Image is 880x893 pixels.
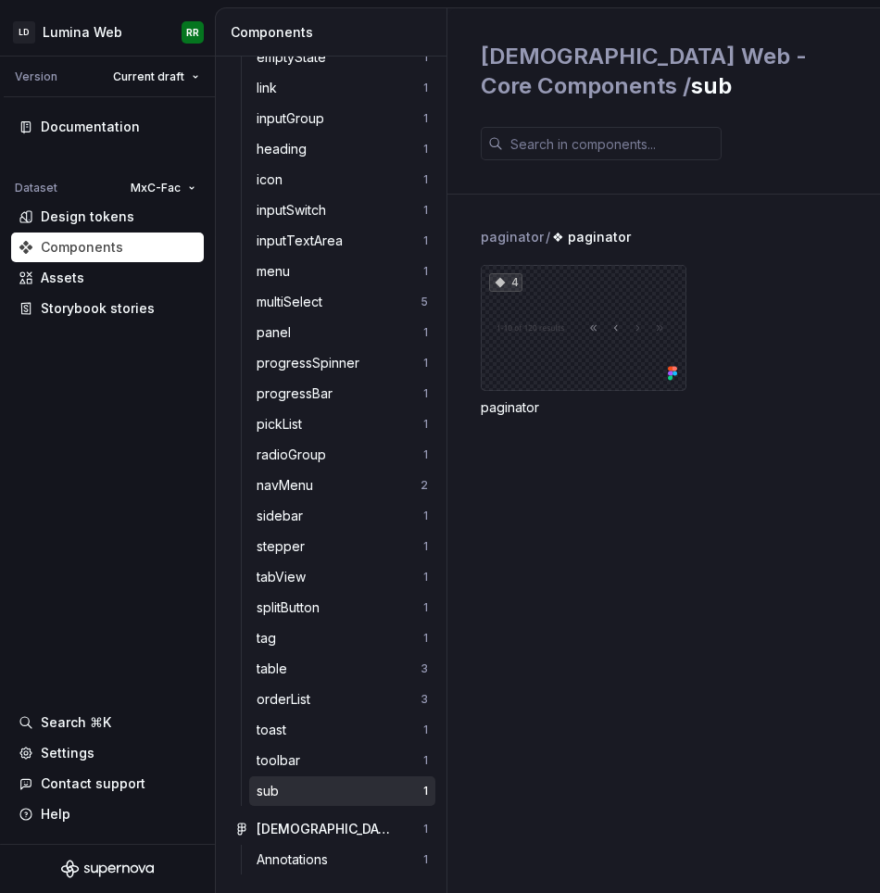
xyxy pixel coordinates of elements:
div: splitButton [257,598,327,617]
a: multiSelect5 [249,287,435,317]
div: 4 [489,273,522,292]
div: LD [13,21,35,44]
div: 2 [421,478,428,493]
div: Components [231,23,439,42]
div: sub [257,782,286,800]
div: tabView [257,568,313,586]
div: orderList [257,690,318,709]
div: sidebar [257,507,310,525]
div: heading [257,140,314,158]
a: inputGroup1 [249,104,435,133]
div: paginator [481,398,686,417]
input: Search in components... [503,127,722,160]
div: 3 [421,692,428,707]
a: toast1 [249,715,435,745]
div: multiSelect [257,293,330,311]
button: Contact support [11,769,204,799]
div: emptyState [257,48,333,67]
div: Settings [41,744,94,762]
div: Annotations [257,850,335,869]
div: 1 [423,264,428,279]
div: Search ⌘K [41,713,111,732]
a: table3 [249,654,435,684]
a: [DEMOGRAPHIC_DATA] Web - Design Helper1 [227,814,435,844]
div: Assets [41,269,84,287]
a: splitButton1 [249,593,435,623]
div: panel [257,323,298,342]
div: 1 [423,325,428,340]
div: tag [257,629,283,648]
div: [DEMOGRAPHIC_DATA] Web - Design Helper [257,820,395,838]
div: Version [15,69,57,84]
div: 1 [423,600,428,615]
a: radioGroup1 [249,440,435,470]
button: Help [11,799,204,829]
div: Documentation [41,118,140,136]
button: LDLumina WebRR [4,12,211,52]
a: navMenu2 [249,471,435,500]
div: 1 [423,386,428,401]
div: toolbar [257,751,308,770]
div: progressSpinner [257,354,367,372]
a: inputTextArea1 [249,226,435,256]
a: progressSpinner1 [249,348,435,378]
div: table [257,660,295,678]
div: paginator [481,228,544,246]
span: [DEMOGRAPHIC_DATA] Web - Core Components / [481,43,807,99]
div: inputTextArea [257,232,350,250]
a: pickList1 [249,409,435,439]
div: Dataset [15,181,57,195]
div: 1 [423,509,428,523]
div: 1 [423,539,428,554]
div: 1 [423,203,428,218]
div: 1 [423,172,428,187]
a: stepper1 [249,532,435,561]
div: Lumina Web [43,23,122,42]
a: Annotations1 [249,845,435,874]
a: Assets [11,263,204,293]
a: Components [11,233,204,262]
div: 1 [423,822,428,836]
div: 1 [423,81,428,95]
button: Current draft [105,64,207,90]
a: panel1 [249,318,435,347]
div: link [257,79,284,97]
a: sidebar1 [249,501,435,531]
div: Design tokens [41,208,134,226]
div: 1 [423,753,428,768]
div: pickList [257,415,309,434]
a: menu1 [249,257,435,286]
a: Storybook stories [11,294,204,323]
h2: sub [481,42,847,101]
div: inputGroup [257,109,332,128]
div: icon [257,170,290,189]
div: Help [41,805,70,824]
div: menu [257,262,297,281]
div: 1 [423,447,428,462]
a: sub1 [249,776,435,806]
div: toast [257,721,294,739]
span: / [546,228,550,246]
div: 1 [423,356,428,371]
div: 1 [423,784,428,799]
div: 1 [423,142,428,157]
span: Current draft [113,69,184,84]
span: ❖ paginator [552,228,631,246]
button: MxC-Fac [122,175,204,201]
div: Storybook stories [41,299,155,318]
button: Search ⌘K [11,708,204,737]
div: 3 [421,661,428,676]
div: navMenu [257,476,321,495]
a: orderList3 [249,685,435,714]
a: Documentation [11,112,204,142]
div: 1 [423,723,428,737]
div: radioGroup [257,446,333,464]
div: 1 [423,852,428,867]
div: inputSwitch [257,201,333,220]
div: 5 [421,295,428,309]
a: toolbar1 [249,746,435,775]
div: 1 [423,631,428,646]
a: Settings [11,738,204,768]
div: 1 [423,111,428,126]
div: 1 [423,50,428,65]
